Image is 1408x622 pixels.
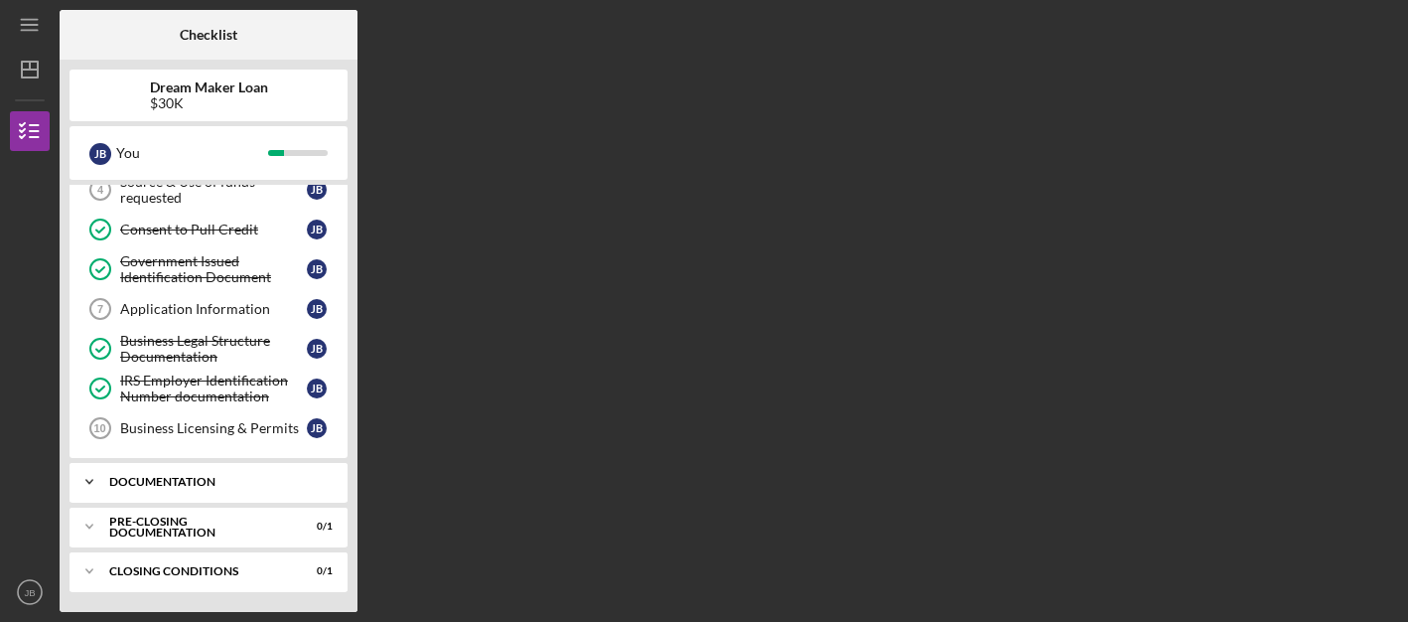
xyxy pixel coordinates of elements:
[120,222,307,237] div: Consent to Pull Credit
[79,369,338,408] a: IRS Employer Identification Number documentationJB
[307,339,327,359] div: J B
[120,301,307,317] div: Application Information
[79,249,338,289] a: Government Issued Identification DocumentJB
[97,303,103,315] tspan: 7
[116,136,268,170] div: You
[79,289,338,329] a: 7Application InformationJB
[307,259,327,279] div: J B
[97,184,104,196] tspan: 4
[120,253,307,285] div: Government Issued Identification Document
[109,565,283,577] div: Closing Conditions
[297,565,333,577] div: 0 / 1
[307,299,327,319] div: J B
[79,408,338,448] a: 10Business Licensing & PermitsJB
[307,180,327,200] div: J B
[109,476,323,488] div: Documentation
[120,420,307,436] div: Business Licensing & Permits
[93,422,105,434] tspan: 10
[307,418,327,438] div: J B
[79,170,338,210] a: 4Source & Use of funds requestedJB
[180,27,237,43] b: Checklist
[307,379,327,398] div: J B
[120,333,307,365] div: Business Legal Structure Documentation
[120,174,307,206] div: Source & Use of funds requested
[10,572,50,612] button: JB
[297,521,333,533] div: 0 / 1
[150,79,268,95] b: Dream Maker Loan
[24,587,35,598] text: JB
[120,373,307,404] div: IRS Employer Identification Number documentation
[79,329,338,369] a: Business Legal Structure DocumentationJB
[89,143,111,165] div: J B
[150,95,268,111] div: $30K
[109,516,283,539] div: Pre-Closing Documentation
[79,210,338,249] a: Consent to Pull CreditJB
[307,220,327,239] div: J B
